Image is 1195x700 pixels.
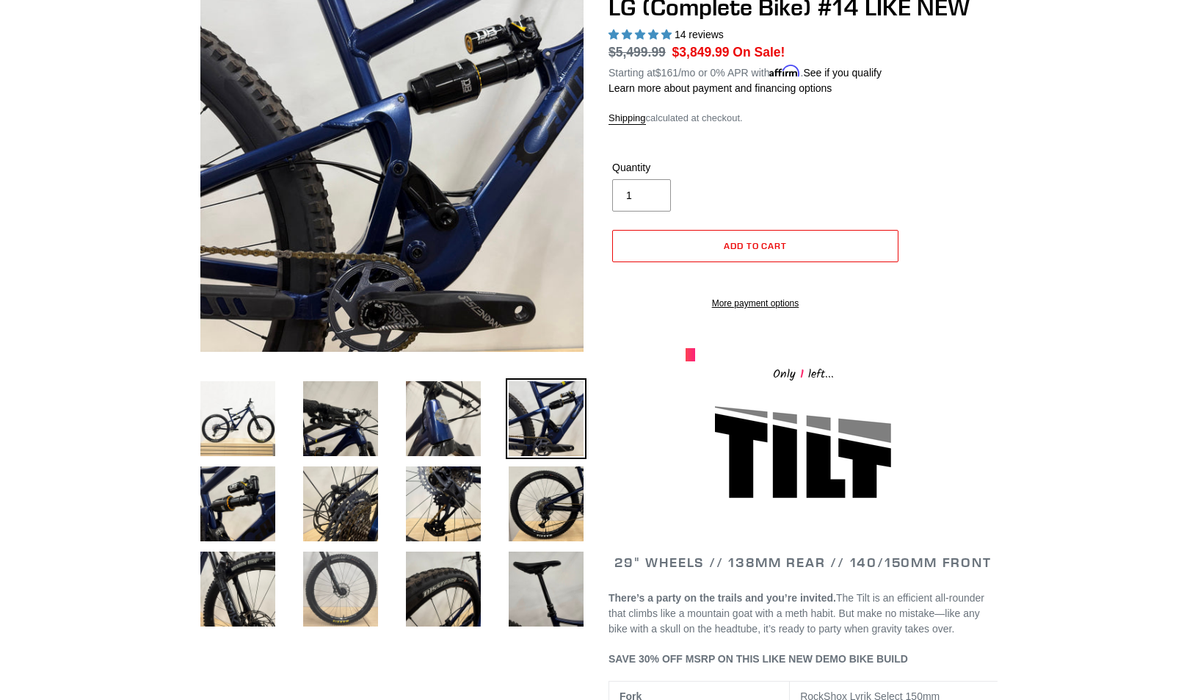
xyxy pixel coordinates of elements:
[609,45,666,59] s: $5,499.99
[609,592,984,635] span: The Tilt is an efficient all-rounder that climbs like a mountain goat with a meth habit. But make...
[612,297,898,310] a: More payment options
[672,45,730,59] span: $3,849.99
[197,549,278,629] img: Load image into Gallery viewer, DEMO BIKE: TILT - Pearl Night Blue - LG (Complete Bike) #14 LIKE NEW
[686,361,920,384] div: Only left...
[609,62,882,81] p: Starting at /mo or 0% APR with .
[403,463,484,544] img: Load image into Gallery viewer, DEMO BIKE: TILT - Pearl Night Blue - LG (Complete Bike) #14 LIKE NEW
[609,29,675,40] span: 5.00 stars
[612,160,752,176] label: Quantity
[609,111,998,126] div: calculated at checkout.
[300,463,381,544] img: Load image into Gallery viewer, DEMO BIKE: TILT - Pearl Night Blue - LG (Complete Bike) #14 LIKE NEW
[506,463,586,544] img: Load image into Gallery viewer, DEMO BIKE: TILT - Pearl Night Blue - LG (Complete Bike) #14 LIKE NEW
[197,463,278,544] img: Load image into Gallery viewer, DEMO BIKE: TILT - Pearl Night Blue - LG (Complete Bike) #14 LIKE NEW
[675,29,724,40] span: 14 reviews
[803,67,882,79] a: See if you qualify - Learn more about Affirm Financing (opens in modal)
[300,378,381,459] img: Load image into Gallery viewer, DEMO BIKE: TILT - Pearl Night Blue - LG (Complete Bike) #14 LIKE NEW
[609,592,836,604] b: There’s a party on the trails and you’re invited.
[300,549,381,629] img: Load image into Gallery viewer, DEMO BIKE: TILT - Pearl Night Blue - LG (Complete Bike) #14 LIKE NEW
[609,653,908,665] span: SAVE 30% OFF MSRP ON THIS LIKE NEW DEMO BIKE BUILD
[609,112,646,125] a: Shipping
[403,378,484,459] img: Load image into Gallery viewer, DEMO BIKE: TILT - Pearl Night Blue - LG (Complete Bike) #14 LIKE NEW
[197,378,278,459] img: Load image into Gallery viewer, Canfield-Bikes-Tilt-LG-Demo
[614,554,991,571] span: 29" WHEELS // 138mm REAR // 140/150mm FRONT
[655,67,678,79] span: $161
[796,365,808,383] span: 1
[733,43,785,62] span: On Sale!
[506,549,586,629] img: Load image into Gallery viewer, DEMO BIKE: TILT - Pearl Night Blue - LG (Complete Bike) #14 LIKE NEW
[769,65,800,77] span: Affirm
[403,549,484,629] img: Load image into Gallery viewer, DEMO BIKE: TILT - Pearl Night Blue - LG (Complete Bike) #14 LIKE NEW
[612,230,898,262] button: Add to cart
[506,378,586,459] img: Load image into Gallery viewer, DEMO BIKE: TILT - Pearl Night Blue - LG (Complete Bike) #14 LIKE NEW
[609,82,832,94] a: Learn more about payment and financing options
[724,240,788,251] span: Add to cart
